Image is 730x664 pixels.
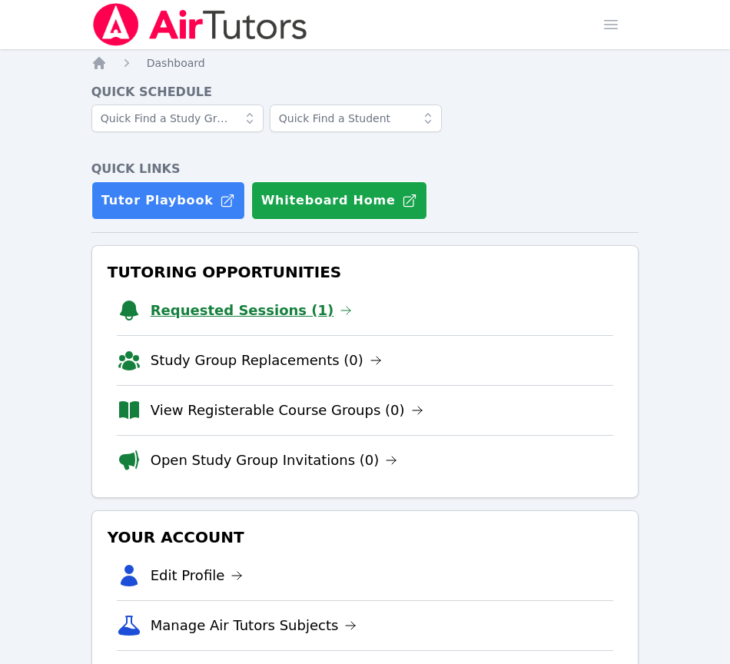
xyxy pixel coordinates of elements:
[91,3,309,46] img: Air Tutors
[91,105,264,132] input: Quick Find a Study Group
[147,57,205,69] span: Dashboard
[251,181,427,220] button: Whiteboard Home
[91,160,639,178] h4: Quick Links
[91,55,639,71] nav: Breadcrumb
[105,523,626,551] h3: Your Account
[91,83,639,101] h4: Quick Schedule
[151,350,382,371] a: Study Group Replacements (0)
[270,105,442,132] input: Quick Find a Student
[151,300,353,321] a: Requested Sessions (1)
[151,615,357,636] a: Manage Air Tutors Subjects
[151,400,423,421] a: View Registerable Course Groups (0)
[151,565,244,586] a: Edit Profile
[105,258,626,286] h3: Tutoring Opportunities
[91,181,245,220] a: Tutor Playbook
[147,55,205,71] a: Dashboard
[151,450,398,471] a: Open Study Group Invitations (0)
